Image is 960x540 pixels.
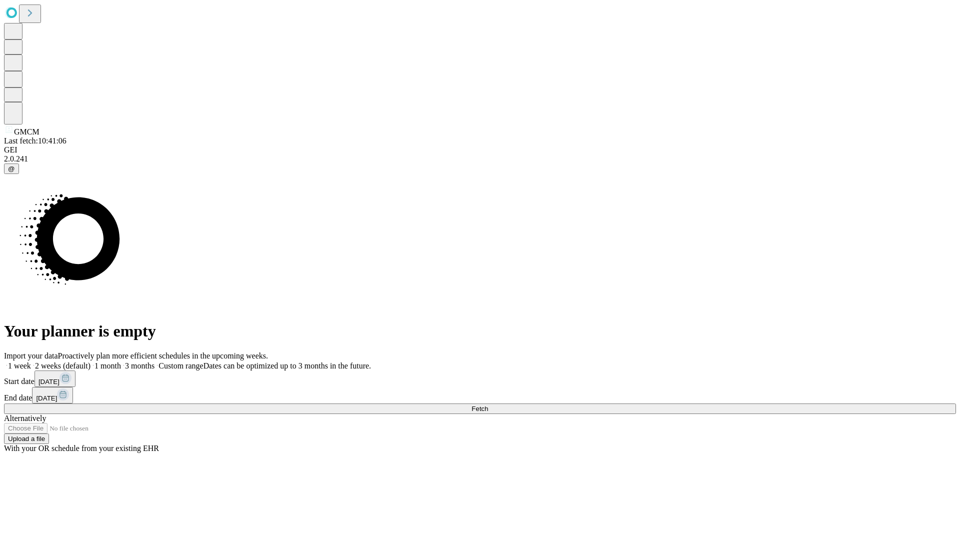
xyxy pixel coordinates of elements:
[4,370,956,387] div: Start date
[35,361,90,370] span: 2 weeks (default)
[4,145,956,154] div: GEI
[14,127,39,136] span: GMCM
[125,361,154,370] span: 3 months
[4,351,58,360] span: Import your data
[8,165,15,172] span: @
[4,403,956,414] button: Fetch
[38,378,59,385] span: [DATE]
[8,361,31,370] span: 1 week
[32,387,73,403] button: [DATE]
[4,136,66,145] span: Last fetch: 10:41:06
[58,351,268,360] span: Proactively plan more efficient schedules in the upcoming weeks.
[4,154,956,163] div: 2.0.241
[4,163,19,174] button: @
[36,394,57,402] span: [DATE]
[4,414,46,422] span: Alternatively
[4,444,159,452] span: With your OR schedule from your existing EHR
[471,405,488,412] span: Fetch
[34,370,75,387] button: [DATE]
[4,322,956,340] h1: Your planner is empty
[158,361,203,370] span: Custom range
[94,361,121,370] span: 1 month
[4,387,956,403] div: End date
[4,433,49,444] button: Upload a file
[203,361,371,370] span: Dates can be optimized up to 3 months in the future.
